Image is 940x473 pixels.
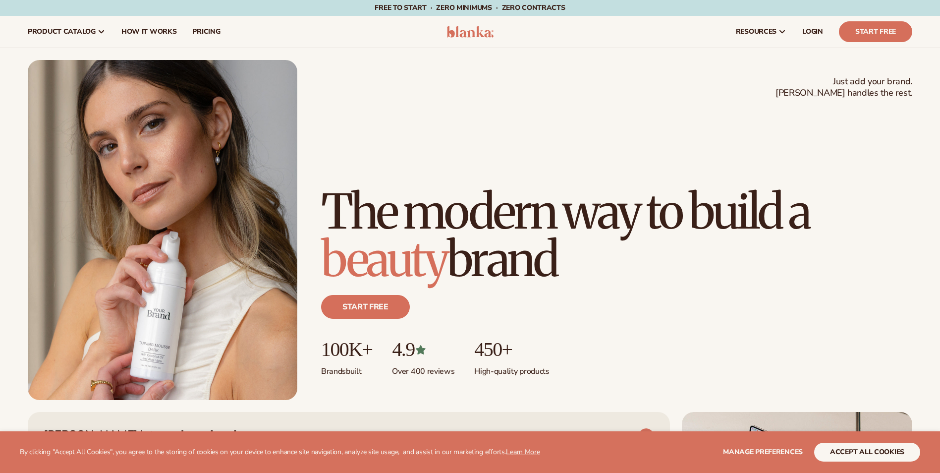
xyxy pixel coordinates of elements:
h1: The modern way to build a brand [321,188,912,283]
p: Brands built [321,360,372,377]
span: LOGIN [802,28,823,36]
img: Female holding tanning mousse. [28,60,297,400]
span: Manage preferences [723,447,803,457]
p: Over 400 reviews [392,360,454,377]
span: pricing [192,28,220,36]
a: LOGIN [794,16,831,48]
span: product catalog [28,28,96,36]
span: Just add your brand. [PERSON_NAME] handles the rest. [775,76,912,99]
p: By clicking "Accept All Cookies", you agree to the storing of cookies on your device to enhance s... [20,448,540,457]
a: VIEW PRODUCTS [567,428,654,444]
a: Start Free [839,21,912,42]
p: 100K+ [321,339,372,360]
p: 450+ [474,339,549,360]
a: Start free [321,295,410,319]
span: How It Works [121,28,177,36]
p: 4.9 [392,339,454,360]
button: accept all cookies [814,443,920,462]
a: pricing [184,16,228,48]
a: How It Works [113,16,185,48]
span: resources [736,28,776,36]
a: product catalog [20,16,113,48]
a: resources [728,16,794,48]
span: beauty [321,230,447,289]
p: High-quality products [474,360,549,377]
a: Learn More [506,447,540,457]
button: Manage preferences [723,443,803,462]
span: Free to start · ZERO minimums · ZERO contracts [375,3,565,12]
img: logo [446,26,494,38]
